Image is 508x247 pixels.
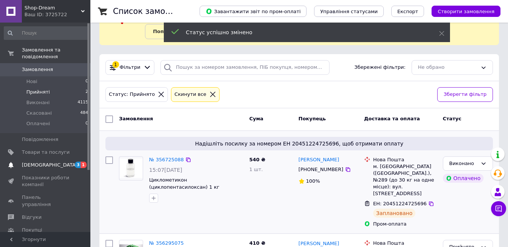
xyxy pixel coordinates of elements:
[78,99,88,106] span: 4115
[153,29,205,34] b: Поповнити баланс
[249,240,265,246] span: 410 ₴
[443,116,462,121] span: Статус
[438,9,494,14] span: Створити замовлення
[24,11,90,18] div: Ваш ID: 3725722
[149,157,184,162] a: № 356725088
[81,162,87,168] span: 1
[85,78,88,85] span: 0
[145,24,213,39] a: Поповнити баланс
[22,47,90,60] span: Замовлення та повідомлення
[249,157,265,162] span: 540 ₴
[299,156,339,164] a: [PERSON_NAME]
[26,89,50,95] span: Прийняті
[491,201,506,216] button: Чат з покупцем
[24,5,81,11] span: Shop-Dream
[373,201,427,206] span: ЕН: 20451224725696
[119,116,153,121] span: Замовлення
[80,110,88,117] span: 484
[397,9,418,14] span: Експорт
[449,160,477,168] div: Виконано
[297,165,345,174] div: [PHONE_NUMBER]
[22,194,70,208] span: Панель управління
[119,156,143,180] a: Фото товару
[354,64,406,71] span: Збережені фільтри:
[120,64,140,71] span: Фільтри
[444,91,487,98] span: Зберегти фільтр
[75,162,81,168] span: 3
[149,167,182,173] span: 15:07[DATE]
[108,140,490,147] span: Надішліть посилку за номером ЕН 20451224725696, щоб отримати оплату
[85,120,88,127] span: 0
[418,64,477,71] div: Не обрано
[160,60,329,75] input: Пошук за номером замовлення, ПІБ покупця, номером телефону, Email, номером накладної
[249,116,263,121] span: Cума
[107,91,156,98] div: Статус: Прийнято
[373,221,437,227] div: Пром-оплата
[22,162,78,168] span: [DEMOGRAPHIC_DATA]
[373,240,437,247] div: Нова Пошта
[391,6,424,17] button: Експорт
[22,136,58,143] span: Повідомлення
[22,149,70,156] span: Товари та послуги
[314,6,384,17] button: Управління статусами
[306,178,320,184] span: 100%
[4,26,89,40] input: Пошук
[22,66,53,73] span: Замовлення
[320,9,378,14] span: Управління статусами
[22,227,42,233] span: Покупці
[26,110,52,117] span: Скасовані
[206,8,301,15] span: Завантажити звіт по пром-оплаті
[119,159,143,178] img: Фото товару
[373,209,416,218] div: Заплановано
[26,120,50,127] span: Оплачені
[424,8,500,14] a: Створити замовлення
[113,7,189,16] h1: Список замовлень
[299,116,326,121] span: Покупець
[443,174,484,183] div: Оплачено
[200,6,307,17] button: Завантажити звіт по пром-оплаті
[249,167,263,172] span: 1 шт.
[22,174,70,188] span: Показники роботи компанії
[149,177,220,190] a: Циклометикон (циклопентасилоксан) 1 кг
[26,78,37,85] span: Нові
[85,89,88,95] span: 2
[173,91,208,98] div: Cкинути все
[186,29,420,36] div: Статус успішно змінено
[432,6,500,17] button: Створити замовлення
[26,99,50,106] span: Виконані
[22,214,41,221] span: Відгуки
[112,61,119,68] div: 1
[149,240,184,246] a: № 356295075
[373,163,437,197] div: м. [GEOGRAPHIC_DATA] ([GEOGRAPHIC_DATA].), №289 (до 30 кг на одне місце): вул. [STREET_ADDRESS]
[437,87,493,102] button: Зберегти фільтр
[373,156,437,163] div: Нова Пошта
[364,116,420,121] span: Доставка та оплата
